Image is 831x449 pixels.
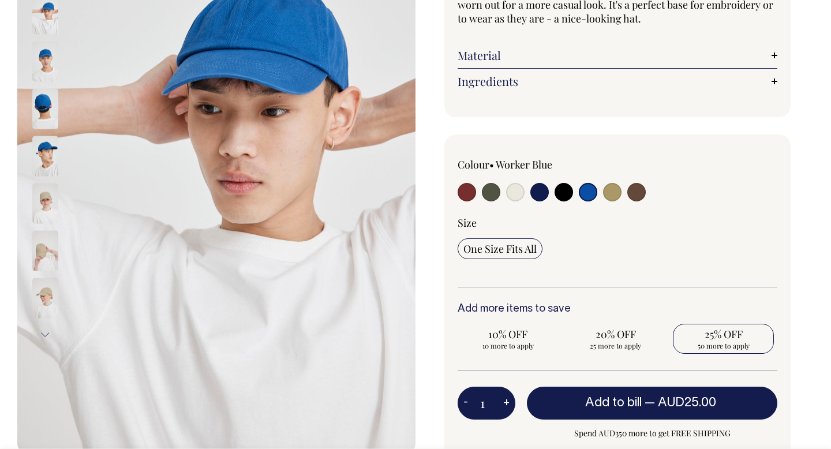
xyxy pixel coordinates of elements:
[527,387,777,419] button: Add to bill —AUD25.00
[458,216,777,230] div: Size
[463,341,553,350] span: 10 more to apply
[571,327,661,341] span: 20% OFF
[463,242,537,256] span: One Size Fits All
[458,392,474,415] button: -
[458,158,586,171] div: Colour
[673,324,774,354] input: 25% OFF 50 more to apply
[32,136,58,176] img: worker-blue
[32,230,58,271] img: washed-khaki
[496,158,552,171] label: Worker Blue
[489,158,494,171] span: •
[585,397,642,409] span: Add to bill
[458,74,777,88] a: Ingredients
[458,48,777,62] a: Material
[458,324,559,354] input: 10% OFF 10 more to apply
[679,341,768,350] span: 50 more to apply
[458,304,777,315] h6: Add more items to save
[36,321,54,347] button: Next
[32,278,58,318] img: washed-khaki
[571,341,661,350] span: 25 more to apply
[497,392,515,415] button: +
[645,397,719,409] span: —
[658,397,716,409] span: AUD25.00
[32,183,58,223] img: washed-khaki
[527,426,777,440] span: Spend AUD350 more to get FREE SHIPPING
[679,327,768,341] span: 25% OFF
[463,327,553,341] span: 10% OFF
[32,88,58,129] img: worker-blue
[458,238,542,259] input: One Size Fits All
[566,324,667,354] input: 20% OFF 25 more to apply
[32,41,58,81] img: worker-blue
